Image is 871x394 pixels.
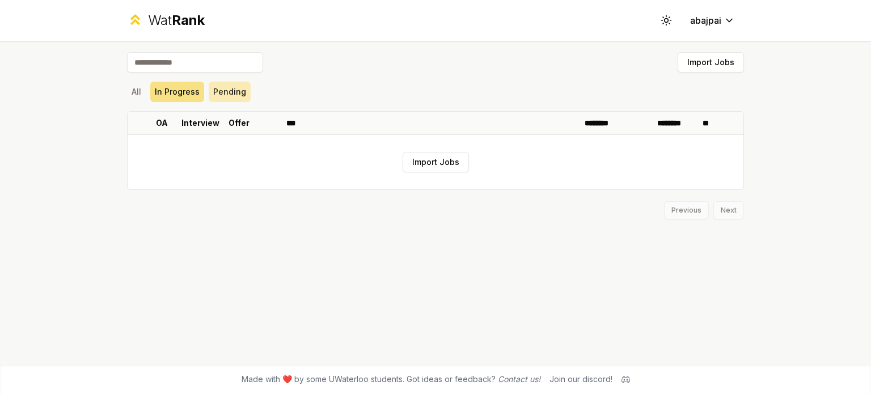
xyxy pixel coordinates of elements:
[127,11,205,29] a: WatRank
[681,10,744,31] button: abajpai
[148,11,205,29] div: Wat
[678,52,744,73] button: Import Jobs
[498,374,540,384] a: Contact us!
[156,117,168,129] p: OA
[229,117,250,129] p: Offer
[209,82,251,102] button: Pending
[690,14,721,27] span: abajpai
[181,117,219,129] p: Interview
[549,374,612,385] div: Join our discord!
[403,152,469,172] button: Import Jobs
[150,82,204,102] button: In Progress
[172,12,205,28] span: Rank
[127,82,146,102] button: All
[242,374,540,385] span: Made with ❤️ by some UWaterloo students. Got ideas or feedback?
